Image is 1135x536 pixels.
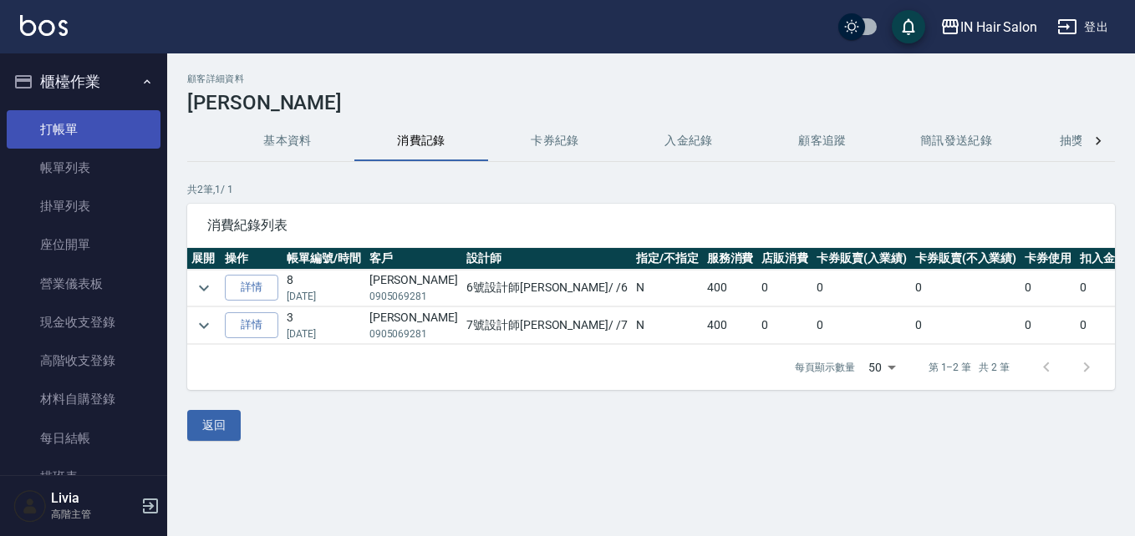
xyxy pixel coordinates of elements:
a: 排班表 [7,458,160,496]
th: 卡券使用 [1020,248,1076,270]
th: 卡券販賣(不入業績) [911,248,1021,270]
th: 客戶 [365,248,462,270]
td: 8 [282,270,365,306]
button: save [892,10,925,43]
button: expand row [191,276,216,301]
a: 詳情 [225,275,278,301]
button: expand row [191,313,216,338]
button: 卡券紀錄 [488,121,622,161]
a: 營業儀表板 [7,265,160,303]
td: N [632,307,703,344]
th: 指定/不指定 [632,248,703,270]
th: 服務消費 [703,248,758,270]
button: 簡訊發送紀錄 [889,121,1023,161]
a: 座位開單 [7,225,160,264]
td: 0 [911,270,1021,306]
td: 0 [812,307,911,344]
th: 卡券販賣(入業績) [812,248,911,270]
a: 每日結帳 [7,419,160,458]
p: 共 2 筆, 1 / 1 [187,182,1115,197]
p: 第 1–2 筆 共 2 筆 [929,360,1010,375]
a: 高階收支登錄 [7,341,160,380]
td: 0 [1076,270,1119,306]
img: Person [13,489,47,523]
th: 帳單編號/時間 [282,248,365,270]
button: 顧客追蹤 [756,121,889,161]
button: 返回 [187,410,241,441]
td: 400 [703,307,758,344]
span: 消費紀錄列表 [207,217,1095,234]
button: 入金紀錄 [622,121,756,161]
td: 0 [757,307,812,344]
td: 6號設計師[PERSON_NAME] / /6 [462,270,632,306]
div: 50 [862,345,902,390]
a: 詳情 [225,312,278,338]
th: 扣入金 [1076,248,1119,270]
td: 0 [1076,307,1119,344]
h5: Livia [51,490,136,507]
p: 每頁顯示數量 [795,360,855,375]
p: [DATE] [287,289,361,304]
td: 3 [282,307,365,344]
img: Logo [20,15,68,36]
button: 登出 [1051,12,1115,43]
a: 掛單列表 [7,187,160,225]
button: IN Hair Salon [934,10,1044,44]
button: 消費記錄 [354,121,488,161]
td: 400 [703,270,758,306]
p: [DATE] [287,326,361,341]
button: 基本資料 [221,121,354,161]
td: 0 [812,270,911,306]
th: 設計師 [462,248,632,270]
td: 0 [1020,270,1076,306]
a: 現金收支登錄 [7,303,160,341]
td: 0 [1020,307,1076,344]
p: 0905069281 [369,289,458,304]
td: [PERSON_NAME] [365,307,462,344]
h2: 顧客詳細資料 [187,73,1115,84]
td: 7號設計師[PERSON_NAME] / /7 [462,307,632,344]
a: 材料自購登錄 [7,380,160,418]
a: 打帳單 [7,110,160,149]
th: 展開 [187,248,221,270]
td: 0 [757,270,812,306]
h3: [PERSON_NAME] [187,91,1115,114]
th: 店販消費 [757,248,812,270]
p: 高階主管 [51,507,136,522]
td: N [632,270,703,306]
a: 帳單列表 [7,149,160,187]
button: 櫃檯作業 [7,60,160,104]
td: 0 [911,307,1021,344]
p: 0905069281 [369,326,458,341]
th: 操作 [221,248,282,270]
div: IN Hair Salon [960,17,1037,38]
td: [PERSON_NAME] [365,270,462,306]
